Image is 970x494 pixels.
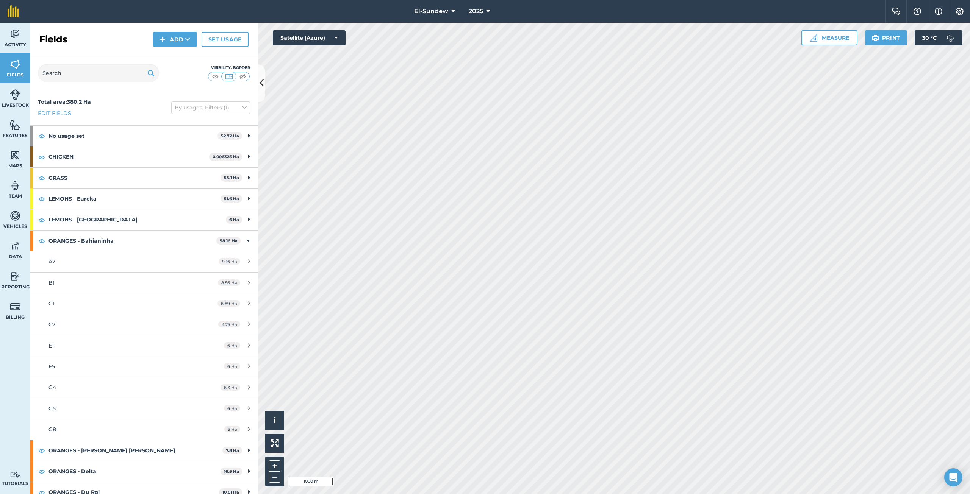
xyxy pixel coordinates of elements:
[48,384,56,391] span: G4
[39,33,67,45] h2: Fields
[48,300,54,307] span: C1
[217,300,240,307] span: 6.89 Ha
[274,416,276,425] span: i
[48,363,55,370] span: E5
[872,33,879,42] img: svg+xml;base64,PHN2ZyB4bWxucz0iaHR0cDovL3d3dy53My5vcmcvMjAwMC9zdmciIHdpZHRoPSIxOSIgaGVpZ2h0PSIyNC...
[224,196,239,201] strong: 51.6 Ha
[48,209,226,230] strong: LEMONS - [GEOGRAPHIC_DATA]
[801,30,857,45] button: Measure
[922,30,937,45] span: 30 ° C
[38,109,71,117] a: Edit fields
[30,168,258,188] div: GRASS55.1 Ha
[38,467,45,476] img: svg+xml;base64,PHN2ZyB4bWxucz0iaHR0cDovL3d3dy53My5vcmcvMjAwMC9zdmciIHdpZHRoPSIxOCIgaGVpZ2h0PSIyNC...
[38,153,45,162] img: svg+xml;base64,PHN2ZyB4bWxucz0iaHR0cDovL3d3dy53My5vcmcvMjAwMC9zdmciIHdpZHRoPSIxOCIgaGVpZ2h0PSIyNC...
[48,258,55,265] span: A2
[30,461,258,482] div: ORANGES - Delta16.5 Ha
[30,356,258,377] a: E56 Ha
[220,238,238,243] strong: 58.16 Ha
[208,65,250,71] div: Visibility: Border
[218,321,240,327] span: 4.25 Ha
[48,279,55,286] span: B1
[38,215,45,224] img: svg+xml;base64,PHN2ZyB4bWxucz0iaHR0cDovL3d3dy53My5vcmcvMjAwMC9zdmciIHdpZHRoPSIxOCIgaGVpZ2h0PSIyNC...
[30,126,258,146] div: No usage set52.72 Ha
[935,7,942,16] img: svg+xml;base64,PHN2ZyB4bWxucz0iaHR0cDovL3d3dy53My5vcmcvMjAwMC9zdmciIHdpZHRoPSIxNyIgaGVpZ2h0PSIxNy...
[30,398,258,419] a: G56 Ha
[219,258,240,265] span: 9.16 Ha
[915,30,962,45] button: 30 °C
[224,342,240,349] span: 6 Ha
[238,73,247,80] img: svg+xml;base64,PHN2ZyB4bWxucz0iaHR0cDovL3d3dy53My5vcmcvMjAwMC9zdmciIHdpZHRoPSI1MCIgaGVpZ2h0PSI0MC...
[943,30,958,45] img: svg+xml;base64,PD94bWwgdmVyc2lvbj0iMS4wIiBlbmNvZGluZz0idXRmLTgiPz4KPCEtLSBHZW5lcmF0b3I6IEFkb2JlIE...
[10,471,20,478] img: svg+xml;base64,PD94bWwgdmVyc2lvbj0iMS4wIiBlbmNvZGluZz0idXRmLTgiPz4KPCEtLSBHZW5lcmF0b3I6IEFkb2JlIE...
[810,34,817,42] img: Ruler icon
[273,30,346,45] button: Satellite (Azure)
[10,150,20,161] img: svg+xml;base64,PHN2ZyB4bWxucz0iaHR0cDovL3d3dy53My5vcmcvMjAwMC9zdmciIHdpZHRoPSI1NiIgaGVpZ2h0PSI2MC...
[10,119,20,131] img: svg+xml;base64,PHN2ZyB4bWxucz0iaHR0cDovL3d3dy53My5vcmcvMjAwMC9zdmciIHdpZHRoPSI1NiIgaGVpZ2h0PSI2MC...
[30,293,258,314] a: C16.89 Ha
[30,189,258,209] div: LEMONS - Eureka51.6 Ha
[48,146,209,167] strong: CHICKEN
[944,468,962,486] div: Open Intercom Messenger
[30,314,258,335] a: C74.25 Ha
[221,384,240,391] span: 6.3 Ha
[48,168,221,188] strong: GRASS
[30,251,258,272] a: A29.16 Ha
[30,273,258,293] a: B18.56 Ha
[38,446,45,455] img: svg+xml;base64,PHN2ZyB4bWxucz0iaHR0cDovL3d3dy53My5vcmcvMjAwMC9zdmciIHdpZHRoPSIxOCIgaGVpZ2h0PSIyNC...
[38,64,159,82] input: Search
[38,236,45,245] img: svg+xml;base64,PHN2ZyB4bWxucz0iaHR0cDovL3d3dy53My5vcmcvMjAwMC9zdmciIHdpZHRoPSIxOCIgaGVpZ2h0PSIyNC...
[224,469,239,474] strong: 16.5 Ha
[211,73,220,80] img: svg+xml;base64,PHN2ZyB4bWxucz0iaHR0cDovL3d3dy53My5vcmcvMjAwMC9zdmciIHdpZHRoPSI1MCIgaGVpZ2h0PSI0MC...
[224,405,240,411] span: 6 Ha
[213,154,239,159] strong: 0.006325 Ha
[10,89,20,100] img: svg+xml;base64,PD94bWwgdmVyc2lvbj0iMS4wIiBlbmNvZGluZz0idXRmLTgiPz4KPCEtLSBHZW5lcmF0b3I6IEFkb2JlIE...
[224,363,240,369] span: 6 Ha
[48,231,216,251] strong: ORANGES - Bahianinha
[48,342,54,349] span: E1
[265,411,284,430] button: i
[10,301,20,312] img: svg+xml;base64,PD94bWwgdmVyc2lvbj0iMS4wIiBlbmNvZGluZz0idXRmLTgiPz4KPCEtLSBHZW5lcmF0b3I6IEFkb2JlIE...
[48,189,221,209] strong: LEMONS - Eureka
[38,131,45,140] img: svg+xml;base64,PHN2ZyB4bWxucz0iaHR0cDovL3d3dy53My5vcmcvMjAwMC9zdmciIHdpZHRoPSIxOCIgaGVpZ2h0PSIyNC...
[38,98,91,105] strong: Total area : 380.2 Ha
[469,7,483,16] span: 2025
[160,35,165,44] img: svg+xml;base64,PHN2ZyB4bWxucz0iaHR0cDovL3d3dy53My5vcmcvMjAwMC9zdmciIHdpZHRoPSIxNCIgaGVpZ2h0PSIyNC...
[224,426,240,432] span: 5 Ha
[271,439,279,447] img: Four arrows, one pointing top left, one top right, one bottom right and the last bottom left
[865,30,907,45] button: Print
[38,194,45,203] img: svg+xml;base64,PHN2ZyB4bWxucz0iaHR0cDovL3d3dy53My5vcmcvMjAwMC9zdmciIHdpZHRoPSIxOCIgaGVpZ2h0PSIyNC...
[226,448,239,453] strong: 7.8 Ha
[38,173,45,182] img: svg+xml;base64,PHN2ZyB4bWxucz0iaHR0cDovL3d3dy53My5vcmcvMjAwMC9zdmciIHdpZHRoPSIxOCIgaGVpZ2h0PSIyNC...
[48,321,55,328] span: C7
[269,460,280,472] button: +
[10,59,20,70] img: svg+xml;base64,PHN2ZyB4bWxucz0iaHR0cDovL3d3dy53My5vcmcvMjAwMC9zdmciIHdpZHRoPSI1NiIgaGVpZ2h0PSI2MC...
[229,217,239,222] strong: 6 Ha
[221,133,239,139] strong: 52.72 Ha
[48,426,56,433] span: G8
[30,419,258,439] a: G85 Ha
[30,377,258,397] a: G46.3 Ha
[48,405,56,412] span: G5
[414,7,448,16] span: El-Sundew
[218,279,240,286] span: 8.56 Ha
[955,8,964,15] img: A cog icon
[48,461,221,482] strong: ORANGES - Delta
[10,240,20,252] img: svg+xml;base64,PD94bWwgdmVyc2lvbj0iMS4wIiBlbmNvZGluZz0idXRmLTgiPz4KPCEtLSBHZW5lcmF0b3I6IEFkb2JlIE...
[10,271,20,282] img: svg+xml;base64,PD94bWwgdmVyc2lvbj0iMS4wIiBlbmNvZGluZz0idXRmLTgiPz4KPCEtLSBHZW5lcmF0b3I6IEFkb2JlIE...
[30,146,258,167] div: CHICKEN0.006325 Ha
[48,440,222,461] strong: ORANGES - [PERSON_NAME] [PERSON_NAME]
[892,8,901,15] img: Two speech bubbles overlapping with the left bubble in the forefront
[10,28,20,40] img: svg+xml;base64,PD94bWwgdmVyc2lvbj0iMS4wIiBlbmNvZGluZz0idXRmLTgiPz4KPCEtLSBHZW5lcmF0b3I6IEFkb2JlIE...
[30,335,258,356] a: E16 Ha
[147,69,155,78] img: svg+xml;base64,PHN2ZyB4bWxucz0iaHR0cDovL3d3dy53My5vcmcvMjAwMC9zdmciIHdpZHRoPSIxOSIgaGVpZ2h0PSIyNC...
[30,209,258,230] div: LEMONS - [GEOGRAPHIC_DATA]6 Ha
[224,175,239,180] strong: 55.1 Ha
[171,101,250,114] button: By usages, Filters (1)
[269,472,280,483] button: –
[48,126,217,146] strong: No usage set
[224,73,234,80] img: svg+xml;base64,PHN2ZyB4bWxucz0iaHR0cDovL3d3dy53My5vcmcvMjAwMC9zdmciIHdpZHRoPSI1MCIgaGVpZ2h0PSI0MC...
[10,210,20,221] img: svg+xml;base64,PD94bWwgdmVyc2lvbj0iMS4wIiBlbmNvZGluZz0idXRmLTgiPz4KPCEtLSBHZW5lcmF0b3I6IEFkb2JlIE...
[202,32,249,47] a: Set usage
[30,440,258,461] div: ORANGES - [PERSON_NAME] [PERSON_NAME]7.8 Ha
[8,5,19,17] img: fieldmargin Logo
